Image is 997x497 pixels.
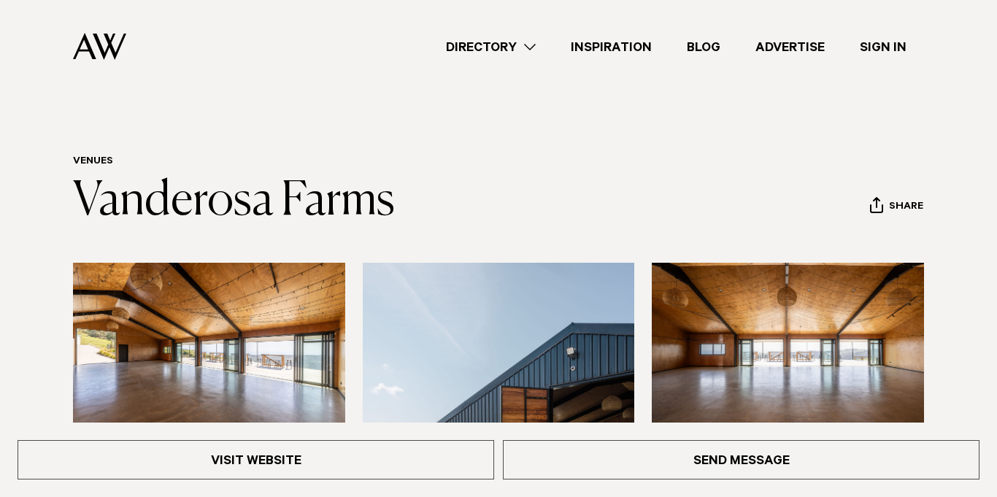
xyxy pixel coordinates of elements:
[553,37,669,57] a: Inspiration
[842,37,924,57] a: Sign In
[18,440,494,479] a: Visit Website
[428,37,553,57] a: Directory
[652,263,924,437] img: Empty barn space at Vanderosa Farms
[869,196,924,218] button: Share
[889,201,923,215] span: Share
[73,263,345,437] img: Inside Black Barn at Vanderosa Farms
[73,178,395,225] a: Vanderosa Farms
[73,156,113,168] a: Venues
[738,37,842,57] a: Advertise
[503,440,979,479] a: Send Message
[669,37,738,57] a: Blog
[73,33,126,60] img: Auckland Weddings Logo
